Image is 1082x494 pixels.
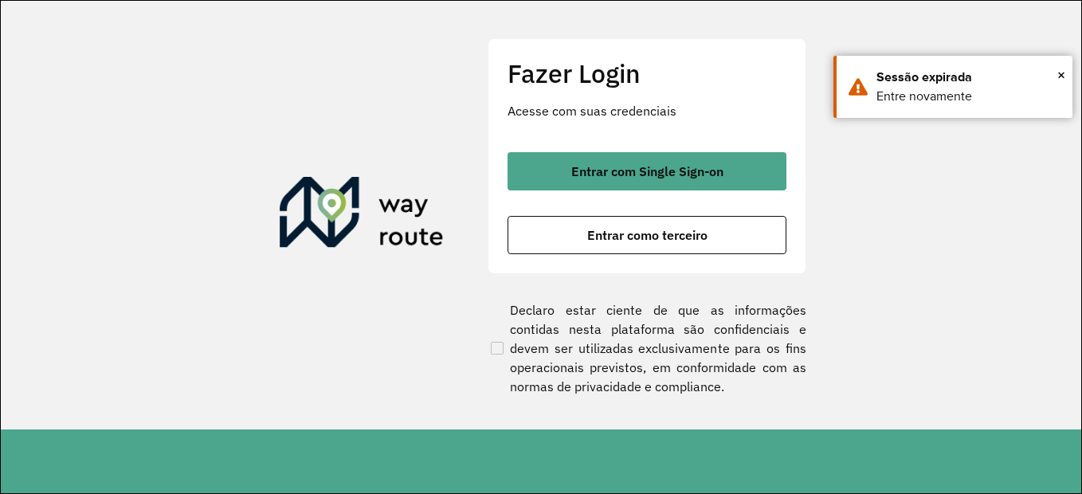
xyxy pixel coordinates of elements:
button: button [508,216,786,254]
div: Sessão expirada [876,68,1060,87]
button: button [508,152,786,190]
img: Roteirizador AmbevTech [280,177,444,253]
span: × [1057,63,1065,87]
button: Close [1057,63,1065,87]
label: Declaro estar ciente de que as informações contidas nesta plataforma são confidenciais e devem se... [488,300,806,396]
p: Acesse com suas credenciais [508,101,786,120]
h2: Fazer Login [508,58,786,88]
span: Entrar com Single Sign-on [571,165,723,178]
span: Entrar como terceiro [587,229,708,241]
div: Entre novamente [876,87,1060,106]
